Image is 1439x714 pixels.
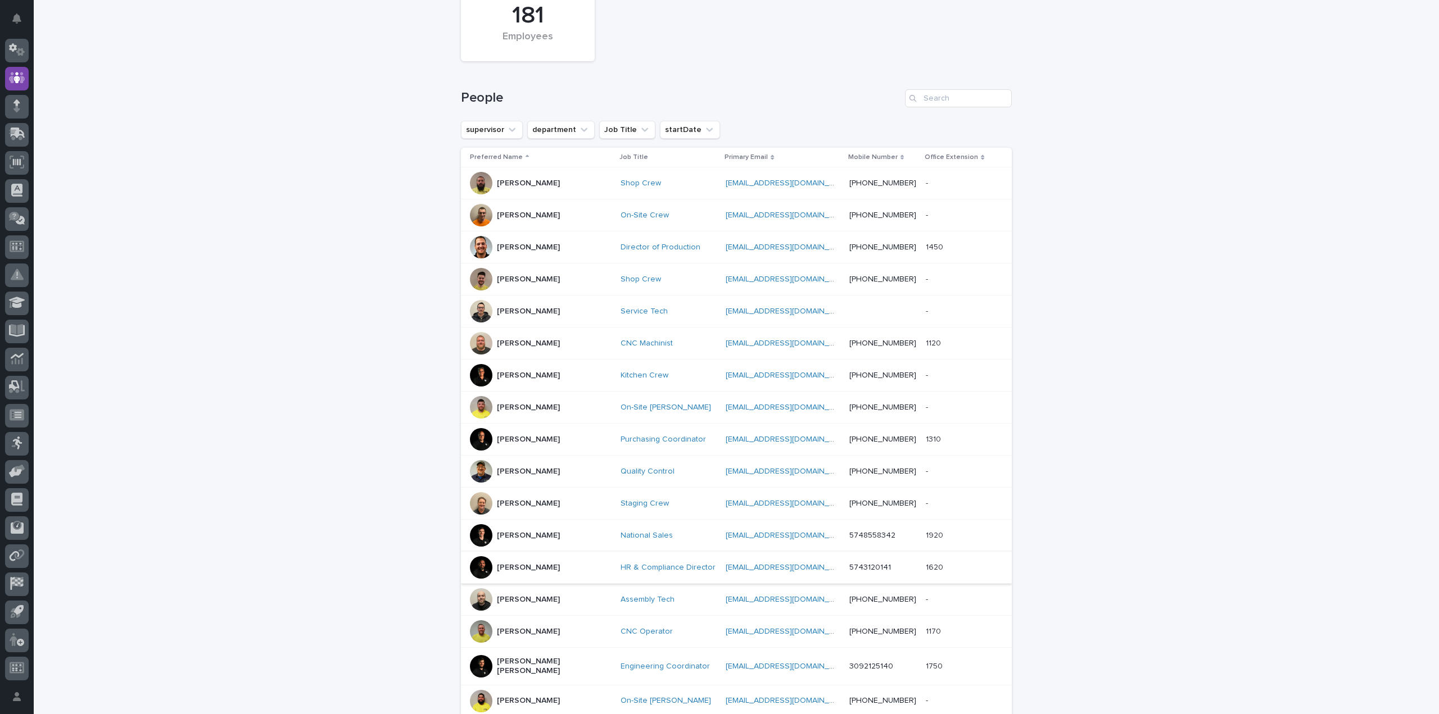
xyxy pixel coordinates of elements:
a: [EMAIL_ADDRESS][DOMAIN_NAME] [726,403,853,411]
tr: [PERSON_NAME]Shop Crew [EMAIL_ADDRESS][DOMAIN_NAME] [PHONE_NUMBER]-- [461,263,1012,295]
p: Mobile Number [848,151,898,163]
a: 3092125140 [849,662,893,670]
a: Director of Production [621,243,700,252]
p: 1920 [926,529,945,540]
a: [EMAIL_ADDRESS][DOMAIN_NAME] [726,467,853,475]
a: [PHONE_NUMBER] [849,627,916,635]
a: Shop Crew [621,179,661,188]
p: [PERSON_NAME] [497,499,560,508]
p: [PERSON_NAME] [497,403,560,412]
a: On-Site [PERSON_NAME] [621,403,711,412]
tr: [PERSON_NAME]Director of Production [EMAIL_ADDRESS][DOMAIN_NAME] [PHONE_NUMBER]14501450 [461,231,1012,263]
p: [PERSON_NAME] [497,696,560,706]
input: Search [905,89,1012,107]
p: [PERSON_NAME] [497,243,560,252]
a: [EMAIL_ADDRESS][DOMAIN_NAME] [726,563,853,571]
tr: [PERSON_NAME]CNC Operator [EMAIL_ADDRESS][DOMAIN_NAME] [PHONE_NUMBER]11701170 [461,616,1012,648]
a: Service Tech [621,307,668,316]
a: 5748558342 [849,531,895,539]
a: On-Site [PERSON_NAME] [621,696,711,706]
p: Job Title [619,151,648,163]
tr: [PERSON_NAME]HR & Compliance Director [EMAIL_ADDRESS][DOMAIN_NAME] 574312014116201620 [461,552,1012,584]
p: - [926,593,930,604]
button: department [527,121,595,139]
a: [EMAIL_ADDRESS][DOMAIN_NAME] [726,179,853,187]
a: [EMAIL_ADDRESS][DOMAIN_NAME] [726,339,853,347]
p: [PERSON_NAME] [497,531,560,540]
p: - [926,694,930,706]
a: CNC Machinist [621,339,673,348]
p: [PERSON_NAME] [497,595,560,604]
a: HR & Compliance Director [621,563,716,572]
button: Job Title [599,121,655,139]
tr: [PERSON_NAME]Kitchen Crew [EMAIL_ADDRESS][DOMAIN_NAME] [PHONE_NUMBER]-- [461,360,1012,392]
div: 181 [480,2,576,30]
tr: [PERSON_NAME]CNC Machinist [EMAIL_ADDRESS][DOMAIN_NAME] [PHONE_NUMBER]11201120 [461,328,1012,360]
tr: [PERSON_NAME]Staging Crew [EMAIL_ADDRESS][DOMAIN_NAME] [PHONE_NUMBER]-- [461,488,1012,520]
p: 1750 [926,660,945,671]
p: - [926,401,930,412]
p: [PERSON_NAME] [497,339,560,348]
p: [PERSON_NAME] [497,627,560,636]
p: 1310 [926,433,943,444]
a: [PHONE_NUMBER] [849,211,916,219]
p: - [926,208,930,220]
a: [EMAIL_ADDRESS][DOMAIN_NAME] [726,499,853,507]
p: [PERSON_NAME] [497,371,560,380]
p: 1170 [926,625,943,636]
a: CNC Operator [621,627,673,636]
p: [PERSON_NAME] [497,435,560,444]
a: [EMAIL_ADDRESS][DOMAIN_NAME] [726,211,853,219]
a: Assembly Tech [621,595,675,604]
p: - [926,304,930,316]
a: [EMAIL_ADDRESS][DOMAIN_NAME] [726,307,853,315]
tr: [PERSON_NAME]Assembly Tech [EMAIL_ADDRESS][DOMAIN_NAME] [PHONE_NUMBER]-- [461,584,1012,616]
a: [EMAIL_ADDRESS][DOMAIN_NAME] [726,435,853,443]
p: 1120 [926,336,943,348]
tr: [PERSON_NAME]National Sales [EMAIL_ADDRESS][DOMAIN_NAME] 574855834219201920 [461,520,1012,552]
a: Engineering Coordinator [621,662,710,671]
p: Preferred Name [470,151,523,163]
a: Kitchen Crew [621,371,668,380]
p: - [926,272,930,284]
button: startDate [660,121,720,139]
p: [PERSON_NAME] [497,275,560,284]
p: [PERSON_NAME] [497,211,560,220]
p: - [926,497,930,508]
a: [PHONE_NUMBER] [849,499,916,507]
tr: [PERSON_NAME]Purchasing Coordinator [EMAIL_ADDRESS][DOMAIN_NAME] [PHONE_NUMBER]13101310 [461,424,1012,456]
a: [PHONE_NUMBER] [849,697,916,704]
p: - [926,176,930,188]
p: [PERSON_NAME] [497,563,560,572]
tr: [PERSON_NAME]Quality Control [EMAIL_ADDRESS][DOMAIN_NAME] [PHONE_NUMBER]-- [461,456,1012,488]
a: Purchasing Coordinator [621,435,706,444]
a: [PHONE_NUMBER] [849,179,916,187]
p: [PERSON_NAME] [497,307,560,316]
div: Employees [480,31,576,54]
p: 1620 [926,561,945,572]
tr: [PERSON_NAME] [PERSON_NAME]Engineering Coordinator [EMAIL_ADDRESS][DOMAIN_NAME] 309212514017501750 [461,648,1012,685]
a: [PHONE_NUMBER] [849,467,916,475]
a: [EMAIL_ADDRESS][DOMAIN_NAME] [726,531,853,539]
button: Notifications [5,7,29,30]
a: [PHONE_NUMBER] [849,275,916,283]
tr: [PERSON_NAME]Shop Crew [EMAIL_ADDRESS][DOMAIN_NAME] [PHONE_NUMBER]-- [461,167,1012,199]
p: 1450 [926,240,945,252]
a: Quality Control [621,467,675,476]
a: Staging Crew [621,499,669,508]
p: - [926,465,930,476]
p: [PERSON_NAME] [PERSON_NAME] [497,657,609,676]
a: [EMAIL_ADDRESS][DOMAIN_NAME] [726,275,853,283]
a: Shop Crew [621,275,661,284]
a: [PHONE_NUMBER] [849,403,916,411]
tr: [PERSON_NAME]On-Site Crew [EMAIL_ADDRESS][DOMAIN_NAME] [PHONE_NUMBER]-- [461,199,1012,231]
a: [PHONE_NUMBER] [849,339,916,347]
p: [PERSON_NAME] [497,467,560,476]
a: National Sales [621,531,673,540]
a: [EMAIL_ADDRESS][DOMAIN_NAME] [726,595,853,603]
a: [EMAIL_ADDRESS][DOMAIN_NAME] [726,243,853,251]
a: [PHONE_NUMBER] [849,435,916,443]
div: Notifications [14,13,29,31]
h1: People [461,90,900,106]
p: [PERSON_NAME] [497,179,560,188]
